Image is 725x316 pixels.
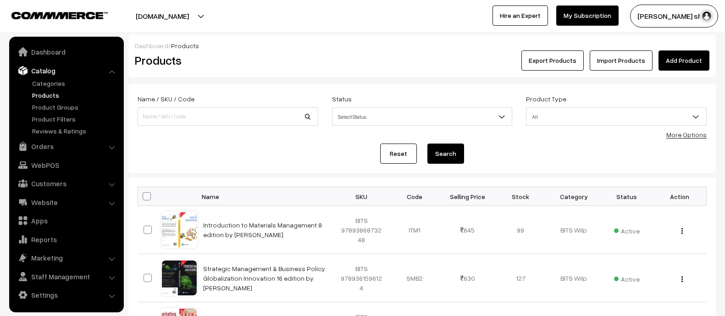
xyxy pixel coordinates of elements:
[11,9,92,20] a: COMMMERCE
[104,5,221,28] button: [DOMAIN_NAME]
[526,94,566,104] label: Product Type
[427,144,464,164] button: Search
[666,131,707,139] a: More Options
[135,53,317,67] h2: Products
[335,206,388,254] td: BITS 9789386873248
[138,107,318,126] input: Name / SKU / Code
[11,157,121,173] a: WebPOS
[653,187,707,206] th: Action
[494,206,548,254] td: 99
[526,107,707,126] span: All
[441,206,494,254] td: 645
[11,44,121,60] a: Dashboard
[332,107,513,126] span: Select Status
[335,187,388,206] th: SKU
[11,12,108,19] img: COMMMERCE
[521,50,584,71] button: Export Products
[388,254,441,302] td: SMB2
[30,114,121,124] a: Product Filters
[630,5,718,28] button: [PERSON_NAME] sha…
[30,90,121,100] a: Products
[138,94,194,104] label: Name / SKU / Code
[11,194,121,211] a: Website
[614,224,640,236] span: Active
[332,94,352,104] label: Status
[203,265,325,292] a: Strategic Management & Business Policy Globalization Innovation 16 edition by [PERSON_NAME]
[614,272,640,284] span: Active
[11,287,121,303] a: Settings
[494,254,548,302] td: 127
[203,221,322,238] a: Introduction to Materials Management 8 edition by [PERSON_NAME]
[11,231,121,248] a: Reports
[11,268,121,285] a: Staff Management
[332,109,512,125] span: Select Status
[547,254,600,302] td: BITS Wilp
[30,102,121,112] a: Product Groups
[494,187,548,206] th: Stock
[600,187,653,206] th: Status
[11,175,121,192] a: Customers
[380,144,417,164] a: Reset
[547,206,600,254] td: BITS Wilp
[700,9,714,23] img: user
[135,42,168,50] a: Dashboard
[335,254,388,302] td: BITS 9789361596124
[681,276,683,282] img: Menu
[441,254,494,302] td: 630
[11,138,121,155] a: Orders
[30,126,121,136] a: Reviews & Ratings
[681,228,683,234] img: Menu
[493,6,548,26] a: Hire an Expert
[441,187,494,206] th: Selling Price
[198,187,335,206] th: Name
[590,50,653,71] a: Import Products
[556,6,619,26] a: My Subscription
[547,187,600,206] th: Category
[30,78,121,88] a: Categories
[388,187,441,206] th: Code
[526,109,706,125] span: All
[171,42,199,50] span: Products
[11,212,121,229] a: Apps
[11,249,121,266] a: Marketing
[11,62,121,79] a: Catalog
[135,41,709,50] div: /
[659,50,709,71] a: Add Product
[388,206,441,254] td: ITM1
